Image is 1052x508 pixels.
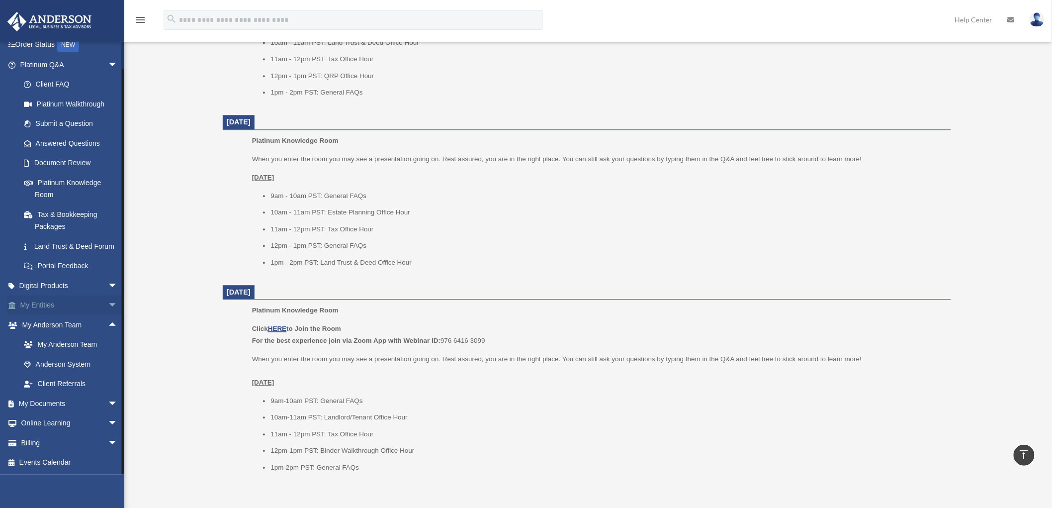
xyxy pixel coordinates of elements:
[134,14,146,26] i: menu
[7,296,133,315] a: My Entitiesarrow_drop_down
[252,174,274,181] u: [DATE]
[14,94,133,114] a: Platinum Walkthrough
[270,70,944,82] li: 12pm - 1pm PST: QRP Office Hour
[270,87,944,99] li: 1pm - 2pm PST: General FAQs
[14,256,133,276] a: Portal Feedback
[270,37,944,49] li: 10am - 11am PST: Land Trust & Deed Office Hour
[252,353,944,389] p: When you enter the room you may see a presentation going on. Rest assured, you are in the right p...
[227,288,251,296] span: [DATE]
[1030,12,1045,27] img: User Pic
[57,37,79,52] div: NEW
[270,223,944,235] li: 11am - 12pm PST: Tax Office Hour
[108,315,128,335] span: arrow_drop_up
[270,411,944,423] li: 10am-11am PST: Landlord/Tenant Office Hour
[252,306,339,314] span: Platinum Knowledge Room
[14,153,133,173] a: Document Review
[252,153,944,165] p: When you enter the room you may see a presentation going on. Rest assured, you are in the right p...
[14,114,133,134] a: Submit a Question
[270,240,944,252] li: 12pm - 1pm PST: General FAQs
[108,413,128,434] span: arrow_drop_down
[227,118,251,126] span: [DATE]
[270,206,944,218] li: 10am - 11am PST: Estate Planning Office Hour
[7,315,133,335] a: My Anderson Teamarrow_drop_up
[270,257,944,269] li: 1pm - 2pm PST: Land Trust & Deed Office Hour
[7,433,133,453] a: Billingarrow_drop_down
[7,394,133,413] a: My Documentsarrow_drop_down
[252,325,341,332] b: Click to Join the Room
[108,276,128,296] span: arrow_drop_down
[166,13,177,24] i: search
[1018,449,1030,461] i: vertical_align_top
[7,413,133,433] a: Online Learningarrow_drop_down
[14,374,133,394] a: Client Referrals
[4,12,94,31] img: Anderson Advisors Platinum Portal
[7,453,133,473] a: Events Calendar
[14,133,133,153] a: Answered Questions
[252,337,440,344] b: For the best experience join via Zoom App with Webinar ID:
[108,433,128,453] span: arrow_drop_down
[270,428,944,440] li: 11am - 12pm PST: Tax Office Hour
[14,335,133,355] a: My Anderson Team
[108,55,128,75] span: arrow_drop_down
[270,445,944,457] li: 12pm-1pm PST: Binder Walkthrough Office Hour
[14,173,128,204] a: Platinum Knowledge Room
[14,354,133,374] a: Anderson System
[252,379,274,386] u: [DATE]
[108,296,128,316] span: arrow_drop_down
[108,394,128,414] span: arrow_drop_down
[270,190,944,202] li: 9am - 10am PST: General FAQs
[1014,445,1035,466] a: vertical_align_top
[270,462,944,474] li: 1pm-2pm PST: General FAQs
[134,17,146,26] a: menu
[270,53,944,65] li: 11am - 12pm PST: Tax Office Hour
[7,55,133,75] a: Platinum Q&Aarrow_drop_down
[252,137,339,144] span: Platinum Knowledge Room
[14,236,133,256] a: Land Trust & Deed Forum
[14,75,133,95] a: Client FAQ
[252,323,944,346] p: 976 6416 3099
[268,325,286,332] a: HERE
[7,35,133,55] a: Order StatusNEW
[7,276,133,296] a: Digital Productsarrow_drop_down
[14,204,133,236] a: Tax & Bookkeeping Packages
[270,395,944,407] li: 9am-10am PST: General FAQs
